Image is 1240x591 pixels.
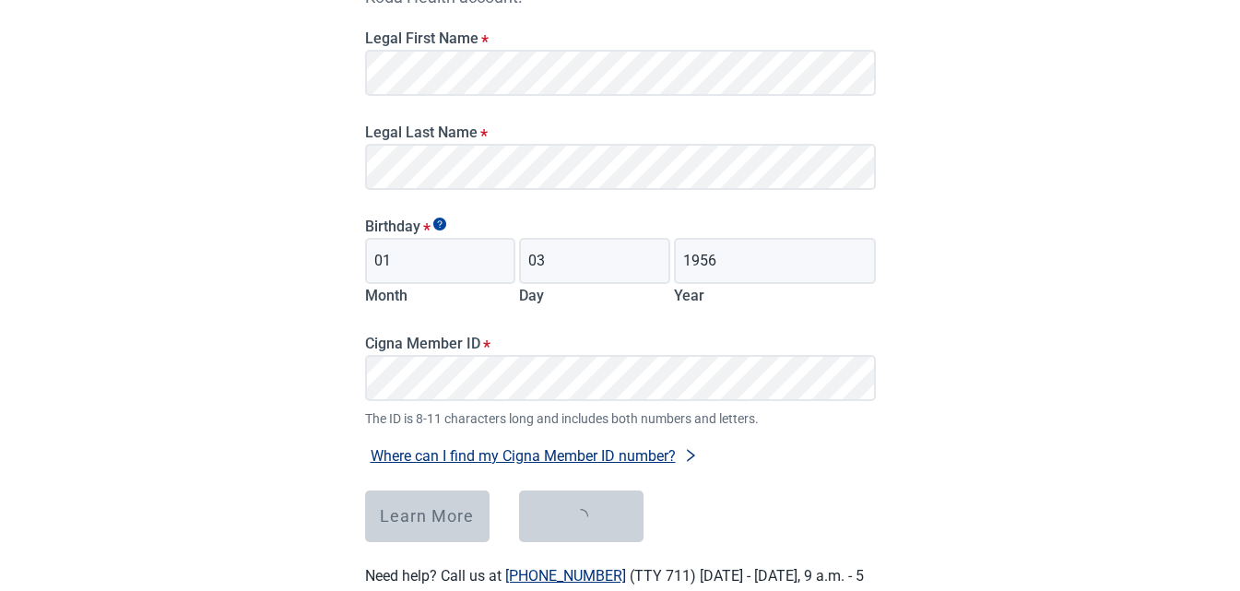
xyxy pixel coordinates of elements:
button: Where can I find my Cigna Member ID number? [365,443,703,468]
button: Learn More [365,491,490,542]
label: Cigna Member ID [365,335,876,352]
label: Year [674,287,704,304]
input: Birth month [365,238,516,284]
input: Birth year [674,238,875,284]
input: Birth day [519,238,670,284]
span: right [683,448,698,463]
legend: Birthday [365,218,876,235]
label: Legal First Name [365,30,876,47]
label: Legal Last Name [365,124,876,141]
a: [PHONE_NUMBER] [505,567,626,585]
span: Show tooltip [433,218,446,230]
label: Month [365,287,407,304]
span: The ID is 8-11 characters long and includes both numbers and letters. [365,408,876,429]
div: Learn More [380,507,474,526]
span: loading [573,509,588,524]
label: Day [519,287,544,304]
